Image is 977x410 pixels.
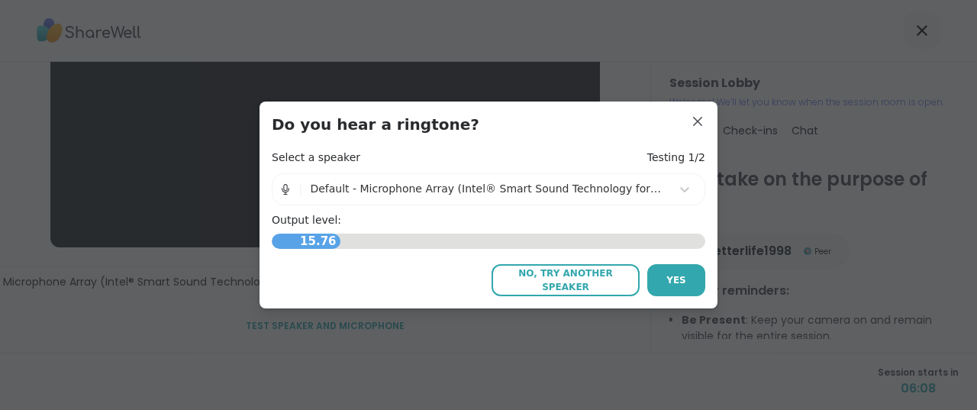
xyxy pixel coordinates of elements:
span: 15.76 [296,229,340,254]
h4: Output level: [272,213,705,228]
h4: Testing 1/2 [647,150,705,166]
span: No, try another speaker [499,266,632,294]
img: Microphone [279,174,292,205]
button: Yes [647,264,705,296]
span: Yes [666,273,686,287]
button: No, try another speaker [492,264,640,296]
div: Default - Microphone Array (Intel® Smart Sound Technology for Digital Microphones) [310,181,663,197]
h3: Do you hear a ringtone? [272,114,705,135]
span: | [298,174,302,205]
h4: Select a speaker [272,150,360,166]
